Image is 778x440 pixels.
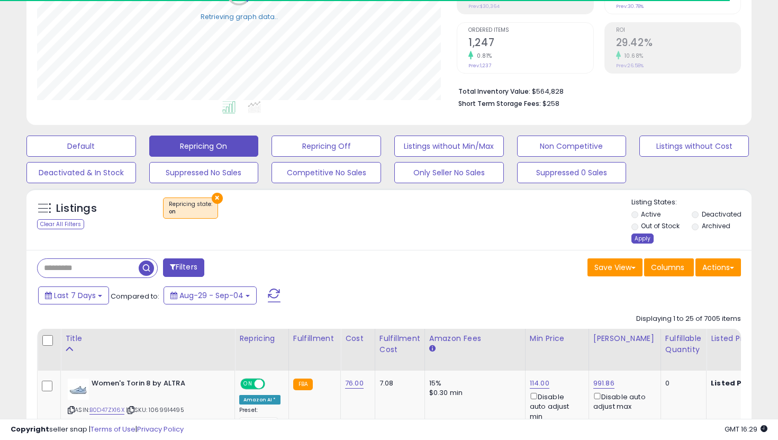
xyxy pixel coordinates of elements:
button: Listings without Min/Max [394,136,504,157]
a: B0D47ZX16X [89,406,124,415]
div: Min Price [530,333,584,344]
b: Total Inventory Value: [458,87,530,96]
button: Competitive No Sales [272,162,381,183]
span: Columns [651,262,684,273]
h5: Listings [56,201,97,216]
div: [PERSON_NAME] [593,333,656,344]
button: Repricing On [149,136,259,157]
button: Last 7 Days [38,286,109,304]
b: Listed Price: [711,378,759,388]
button: Columns [644,258,694,276]
span: ROI [616,28,740,33]
div: Fulfillment Cost [379,333,420,355]
button: Actions [695,258,741,276]
button: × [212,193,223,204]
div: Retrieving graph data.. [201,12,278,21]
div: Cost [345,333,370,344]
div: $0.30 min [429,388,517,398]
img: 31Q+6mlwMML._SL40_.jpg [68,379,89,400]
small: 10.68% [621,52,644,60]
label: Archived [702,221,730,230]
div: Disable auto adjust min [530,391,581,421]
a: Privacy Policy [137,424,184,434]
div: on [169,208,212,215]
span: $258 [542,98,559,109]
div: Fulfillment [293,333,336,344]
button: Filters [163,258,204,277]
span: Repricing state : [169,200,212,216]
a: Terms of Use [91,424,135,434]
span: Aug-29 - Sep-04 [179,290,243,301]
div: Clear All Filters [37,219,84,229]
span: Last 7 Days [54,290,96,301]
div: Amazon AI * [239,395,281,405]
span: OFF [264,380,281,389]
a: 114.00 [530,378,549,389]
div: Amazon Fees [429,333,521,344]
small: Prev: $30,364 [468,3,500,10]
button: Default [26,136,136,157]
li: $564,828 [458,84,733,97]
h2: 1,247 [468,37,593,51]
div: Fulfillable Quantity [665,333,702,355]
button: Deactivated & In Stock [26,162,136,183]
small: Prev: 26.58% [616,62,644,69]
span: 2025-09-12 16:29 GMT [725,424,767,434]
button: Suppressed No Sales [149,162,259,183]
small: Prev: 30.78% [616,3,644,10]
div: Title [65,333,230,344]
div: 0 [665,379,698,388]
label: Active [641,210,661,219]
div: Repricing [239,333,284,344]
button: Repricing Off [272,136,381,157]
label: Deactivated [702,210,741,219]
span: | SKU: 1069914495 [126,406,184,414]
button: Only Seller No Sales [394,162,504,183]
strong: Copyright [11,424,49,434]
small: Amazon Fees. [429,344,436,354]
p: Listing States: [631,197,752,208]
small: FBA [293,379,313,390]
small: 0.81% [473,52,492,60]
button: Non Competitive [517,136,627,157]
button: Listings without Cost [639,136,749,157]
span: Ordered Items [468,28,593,33]
b: Short Term Storage Fees: [458,99,541,108]
div: Preset: [239,407,281,430]
h2: 29.42% [616,37,740,51]
a: 76.00 [345,378,364,389]
a: 991.86 [593,378,614,389]
div: Disable auto adjust max [593,391,653,411]
b: Women's Torin 8 by ALTRA [92,379,220,391]
div: 7.08 [379,379,417,388]
small: Prev: 1,237 [468,62,491,69]
span: Compared to: [111,291,159,301]
button: Save View [587,258,643,276]
div: 15% [429,379,517,388]
button: Aug-29 - Sep-04 [164,286,257,304]
label: Out of Stock [641,221,680,230]
button: Suppressed 0 Sales [517,162,627,183]
div: ASIN: [68,379,227,427]
div: Apply [631,234,654,244]
div: seller snap | | [11,425,184,435]
div: Displaying 1 to 25 of 7005 items [636,314,741,324]
span: ON [241,380,255,389]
